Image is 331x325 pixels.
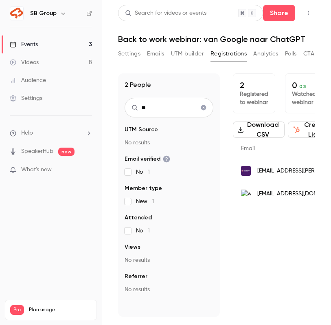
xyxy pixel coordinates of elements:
[10,94,42,102] div: Settings
[136,168,150,176] span: No
[233,122,285,138] button: Download CSV
[125,272,147,281] span: Referrer
[303,47,314,60] button: CTA
[125,256,213,264] p: No results
[241,146,255,151] span: Email
[285,47,297,60] button: Polls
[240,90,268,106] p: Registered to webinar
[30,9,57,18] h6: SB Group
[241,190,251,198] img: worldonline.nl
[171,47,204,60] button: UTM builder
[136,197,154,206] span: New
[197,101,210,114] button: Clear search
[240,80,268,90] p: 2
[148,228,150,234] span: 1
[152,199,154,204] span: 1
[299,84,307,89] span: 0 %
[21,147,53,156] a: SpeakerHub
[58,148,75,156] span: new
[10,305,24,315] span: Pro
[210,47,247,60] button: Registrations
[21,166,52,174] span: What's new
[292,80,316,90] p: 0
[29,307,92,313] span: Plan usage
[125,184,162,192] span: Member type
[82,166,92,174] iframe: Noticeable Trigger
[147,47,164,60] button: Emails
[125,243,140,251] span: Views
[10,7,23,20] img: SB Group
[10,76,46,84] div: Audience
[10,40,38,49] div: Events
[125,126,213,294] section: facet-groups
[10,58,39,66] div: Videos
[118,47,140,60] button: Settings
[125,126,158,134] span: UTM Source
[125,285,213,294] p: No results
[125,139,213,147] p: No results
[241,166,251,176] img: specialisten-net.nl
[125,155,170,163] span: Email verified
[136,227,150,235] span: No
[263,5,295,21] button: Share
[10,129,92,137] li: help-dropdown-opener
[118,34,315,44] h1: Back to work webinar: van Google naar ChatGPT
[21,129,33,137] span: Help
[292,90,316,106] p: Watched webinar
[125,9,206,18] div: Search for videos or events
[125,214,152,222] span: Attended
[253,47,278,60] button: Analytics
[125,80,151,90] h1: 2 People
[148,169,150,175] span: 1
